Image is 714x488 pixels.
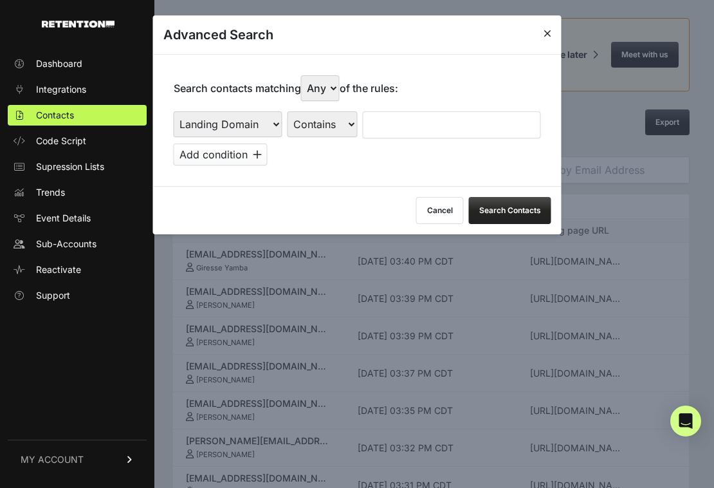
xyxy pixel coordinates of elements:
span: Supression Lists [36,160,104,173]
div: Open Intercom Messenger [670,406,701,436]
span: Event Details [36,212,91,225]
span: Contacts [36,109,74,122]
a: Support [8,285,147,306]
a: Reactivate [8,259,147,280]
span: Sub-Accounts [36,238,96,250]
a: Trends [8,182,147,203]
a: Contacts [8,105,147,126]
span: Trends [36,186,65,199]
button: Cancel [416,197,464,224]
img: Retention.com [42,21,114,28]
a: Integrations [8,79,147,100]
span: Support [36,289,70,302]
button: Add condition [174,144,268,165]
p: Search contacts matching of the rules: [174,75,398,101]
span: Reactivate [36,263,81,276]
a: Dashboard [8,53,147,74]
span: MY ACCOUNT [21,453,84,466]
a: Code Script [8,131,147,151]
span: Dashboard [36,57,82,70]
button: Search Contacts [469,197,551,224]
a: Sub-Accounts [8,234,147,254]
a: Supression Lists [8,156,147,177]
span: Integrations [36,83,86,96]
h3: Advanced Search [163,26,273,44]
span: Code Script [36,135,86,147]
a: Event Details [8,208,147,229]
a: MY ACCOUNT [8,440,147,479]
